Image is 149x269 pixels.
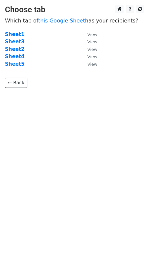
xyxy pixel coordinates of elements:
[116,237,149,269] iframe: Chat Widget
[81,46,97,52] a: View
[5,61,24,67] a: Sheet5
[81,61,97,67] a: View
[5,39,24,45] a: Sheet3
[81,31,97,37] a: View
[87,39,97,44] small: View
[81,54,97,59] a: View
[38,18,85,24] a: this Google Sheet
[87,54,97,59] small: View
[5,78,27,88] a: ← Back
[87,62,97,67] small: View
[5,31,24,37] a: Sheet1
[87,47,97,52] small: View
[5,54,24,59] a: Sheet4
[87,32,97,37] small: View
[5,46,24,52] a: Sheet2
[81,39,97,45] a: View
[5,17,144,24] p: Which tab of has your recipients?
[5,5,144,15] h3: Choose tab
